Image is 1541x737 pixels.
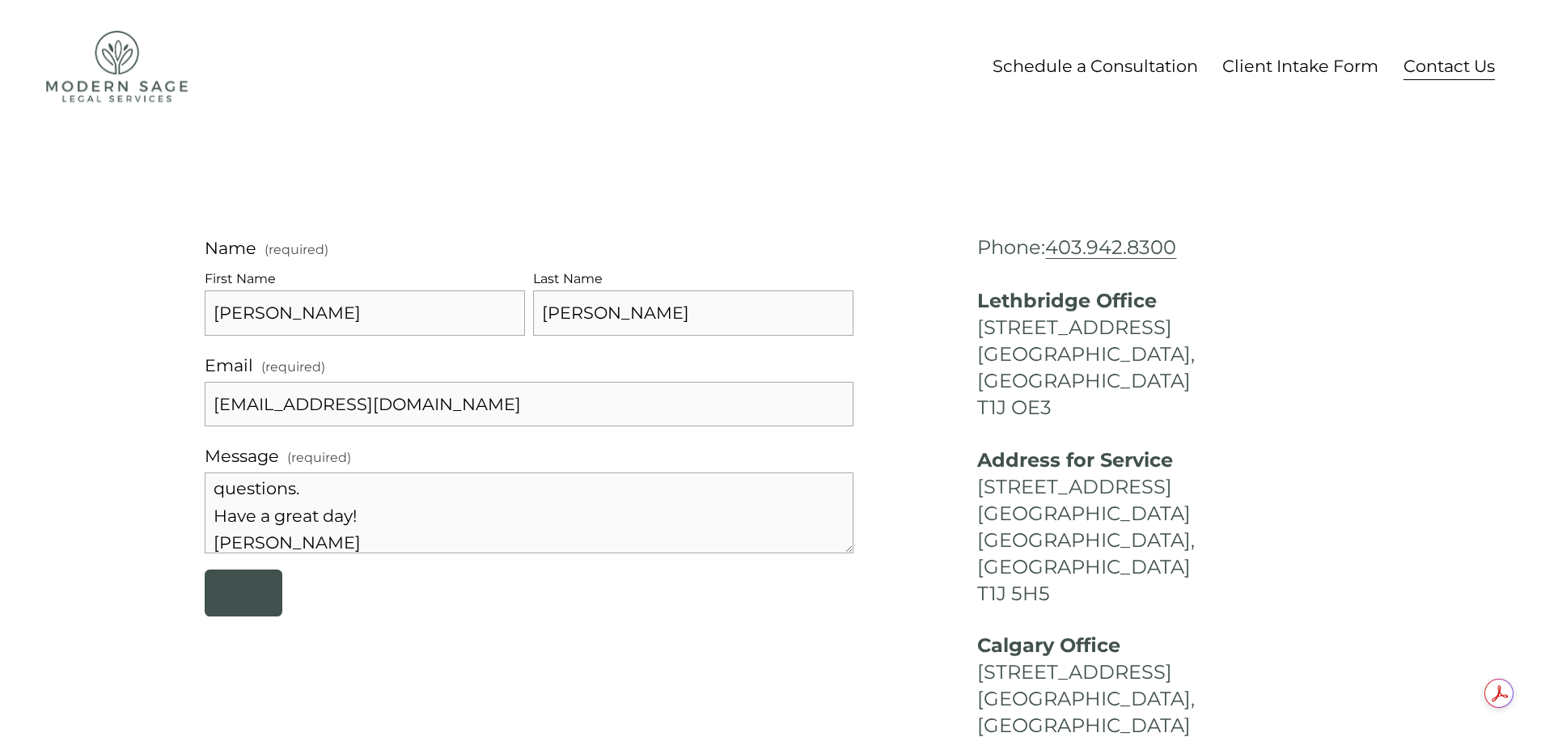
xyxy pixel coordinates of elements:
span: Message [205,443,279,469]
button: SendSend [205,570,282,616]
span: Email [205,352,253,379]
div: Last Name [533,269,853,291]
img: Modern Sage Legal Services [46,31,188,102]
a: 403.942.8300 [1045,235,1176,259]
span: (required) [265,244,328,256]
span: (required) [261,357,325,378]
a: Schedule a Consultation [993,51,1198,81]
span: (required) [287,447,351,468]
strong: Lethbridge Office [977,289,1157,312]
h4: Phone: [STREET_ADDRESS] [GEOGRAPHIC_DATA], [GEOGRAPHIC_DATA] T1J OE3 [977,235,1336,421]
a: Contact Us [1403,51,1495,81]
span: Name [205,235,256,261]
strong: Address for Service [977,448,1173,472]
strong: Calgary Office [977,633,1120,657]
h4: [STREET_ADDRESS] [GEOGRAPHIC_DATA] [GEOGRAPHIC_DATA], [GEOGRAPHIC_DATA] T1J 5H5 [977,447,1336,608]
span: Send [230,586,256,599]
a: Client Intake Form [1222,51,1378,81]
div: First Name [205,269,525,291]
textarea: Good afternoon, I am the Community Program Manager at Lethbridge Legal Guidance. We provide peopl... [205,472,853,553]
